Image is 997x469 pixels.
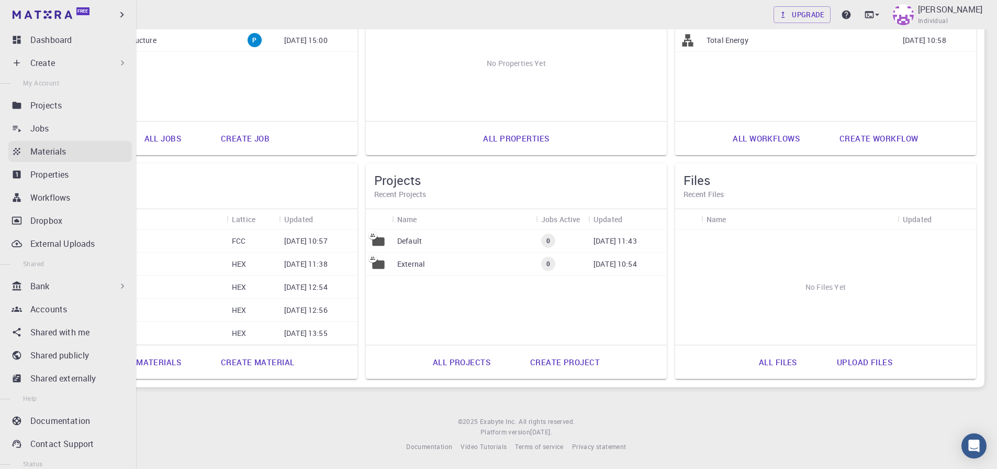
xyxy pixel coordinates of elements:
[572,442,626,451] span: Privacy statement
[209,350,306,375] a: Create material
[30,303,67,315] p: Accounts
[30,326,89,339] p: Shared with me
[472,126,561,151] a: All properties
[65,172,349,189] h5: Materials
[108,350,193,375] a: All materials
[30,438,94,450] p: Contact Support
[726,211,743,227] button: Sort
[8,95,132,116] a: Projects
[8,433,132,454] a: Contact Support
[8,322,132,343] a: Shared with me
[774,6,831,23] a: Upgrade
[255,211,272,227] button: Sort
[8,210,132,231] a: Dropbox
[30,349,89,362] p: Shared publicly
[622,211,639,227] button: Sort
[30,99,62,112] p: Projects
[588,209,667,230] div: Updated
[519,350,611,375] a: Create project
[675,209,701,230] div: Icon
[392,209,536,230] div: Name
[8,52,132,73] div: Create
[898,209,976,230] div: Updated
[248,36,261,45] span: P
[593,259,637,269] p: [DATE] 10:54
[747,350,809,375] a: All files
[65,189,349,200] h6: Recent Materials
[530,427,552,438] a: [DATE].
[530,428,552,436] span: [DATE] .
[30,214,62,227] p: Dropbox
[903,209,932,230] div: Updated
[366,6,667,121] div: No Properties Yet
[572,442,626,452] a: Privacy statement
[8,187,132,208] a: Workflows
[918,16,948,26] span: Individual
[284,35,328,46] p: [DATE] 15:00
[13,10,72,19] img: logo
[232,259,246,269] p: HEX
[284,328,328,339] p: [DATE] 13:55
[406,442,452,451] span: Documentation
[284,209,313,230] div: Updated
[675,230,976,345] div: No Files Yet
[8,141,132,162] a: Materials
[542,259,554,268] span: 0
[232,328,246,339] p: HEX
[397,209,417,230] div: Name
[374,189,658,200] h6: Recent Projects
[30,57,55,69] p: Create
[480,427,530,438] span: Platform version
[23,394,37,402] span: Help
[284,305,328,315] p: [DATE] 12:56
[918,3,982,16] p: [PERSON_NAME]
[397,259,425,269] p: External
[961,433,987,459] div: Open Intercom Messenger
[397,236,422,246] p: Default
[480,417,517,427] a: Exabyte Inc.
[541,209,580,230] div: Jobs Active
[932,211,948,227] button: Sort
[903,35,946,46] p: [DATE] 10:58
[227,209,279,230] div: Lattice
[421,350,502,375] a: All projects
[8,164,132,185] a: Properties
[83,209,227,230] div: Name
[8,118,132,139] a: Jobs
[30,34,72,46] p: Dashboard
[366,209,392,230] div: Icon
[232,236,245,246] p: FCC
[828,126,929,151] a: Create workflow
[232,282,246,292] p: HEX
[209,126,281,151] a: Create job
[133,126,193,151] a: All jobs
[30,415,90,427] p: Documentation
[684,189,968,200] h6: Recent Files
[515,442,563,452] a: Terms of service
[313,211,330,227] button: Sort
[232,305,246,315] p: HEX
[248,33,262,47] div: pre-submission
[519,417,575,427] span: All rights reserved.
[279,209,357,230] div: Updated
[232,209,255,230] div: Lattice
[284,236,328,246] p: [DATE] 10:57
[8,29,132,50] a: Dashboard
[461,442,507,451] span: Video Tutorials
[684,172,968,189] h5: Files
[461,442,507,452] a: Video Tutorials
[30,372,96,385] p: Shared externally
[23,259,44,268] span: Shared
[8,233,132,254] a: External Uploads
[8,299,132,320] a: Accounts
[284,259,328,269] p: [DATE] 11:38
[30,280,50,292] p: Bank
[417,211,434,227] button: Sort
[707,209,726,230] div: Name
[593,209,622,230] div: Updated
[707,35,748,46] p: Total Energy
[23,460,42,468] span: Status
[23,79,59,87] span: My Account
[30,237,95,250] p: External Uploads
[374,172,658,189] h5: Projects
